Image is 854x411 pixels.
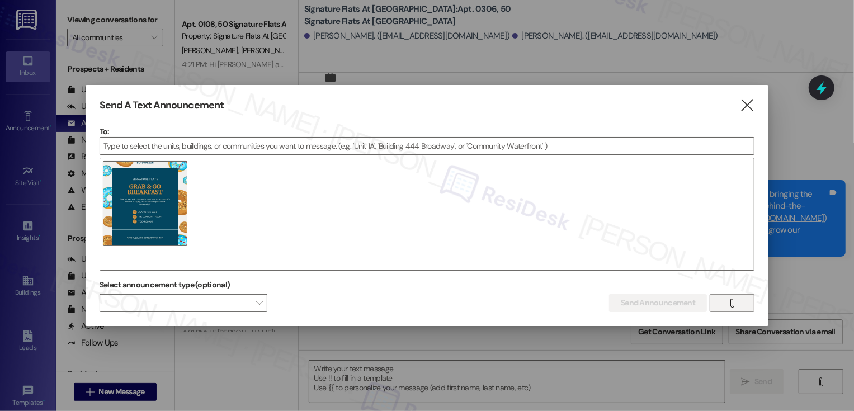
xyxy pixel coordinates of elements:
[103,161,188,246] img: sgrh0q1r5sa5vjnzm0xy.jpg
[100,126,755,137] p: To:
[100,276,230,294] label: Select announcement type (optional)
[100,99,224,112] h3: Send A Text Announcement
[728,299,737,308] i: 
[740,100,755,111] i: 
[100,138,754,154] input: Type to select the units, buildings, or communities you want to message. (e.g. 'Unit 1A', 'Buildi...
[621,297,695,309] span: Send Announcement
[609,294,707,312] button: Send Announcement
